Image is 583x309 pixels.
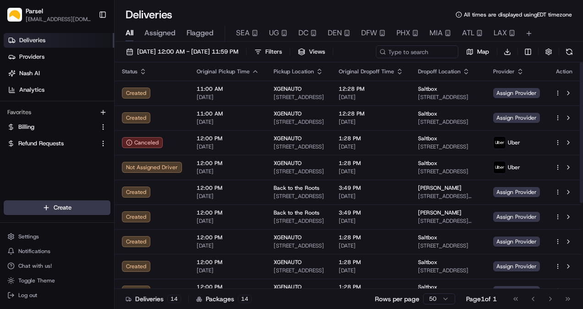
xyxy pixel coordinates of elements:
div: Past conversations [9,119,59,126]
span: Provider [493,68,515,75]
span: [STREET_ADDRESS] [274,94,324,101]
span: [DATE] [339,168,403,175]
span: 1:28 PM [339,160,403,167]
span: [DATE] [339,193,403,200]
div: 💻 [77,181,85,188]
span: Deliveries [19,36,45,44]
span: All [126,28,133,39]
a: Analytics [4,83,114,97]
span: [DATE] [197,193,259,200]
img: 1736555255976-a54dd68f-1ca7-489b-9aae-adbdc363a1c4 [18,142,26,149]
a: Providers [4,50,114,64]
span: Uber [508,139,520,146]
span: Filters [265,48,282,56]
button: Views [294,45,329,58]
button: Billing [4,120,110,134]
span: Saltbox [418,160,437,167]
a: Refund Requests [7,139,96,148]
span: [PERSON_NAME] [418,209,462,216]
span: [STREET_ADDRESS] [274,217,324,225]
img: uber-new-logo.jpeg [494,161,506,173]
span: [DATE] [339,242,403,249]
span: Refund Requests [18,139,64,148]
a: Deliveries [4,33,114,48]
span: DEN [328,28,342,39]
button: Notifications [4,245,110,258]
h1: Deliveries [126,7,172,22]
button: Refund Requests [4,136,110,151]
span: [STREET_ADDRESS] [274,267,324,274]
span: 1:28 PM [339,135,403,142]
span: Notifications [18,248,50,255]
span: Assigned [144,28,176,39]
div: We're available if you need us! [41,96,126,104]
span: [STREET_ADDRESS][PERSON_NAME] [418,217,478,225]
img: Wisdom Oko [9,133,24,151]
div: Deliveries [126,294,181,303]
span: Assign Provider [493,187,540,197]
p: Rows per page [375,294,419,303]
span: Nash AI [19,69,40,77]
img: Nash [9,9,27,27]
span: 3:49 PM [339,209,403,216]
button: Refresh [563,45,576,58]
span: [DATE] [104,142,123,149]
span: Create [54,204,71,212]
span: Assign Provider [493,113,540,123]
button: Log out [4,289,110,302]
span: Pylon [91,202,111,209]
span: Flagged [187,28,214,39]
span: [STREET_ADDRESS] [418,242,478,249]
span: XGENAUTO [274,234,302,241]
span: Analytics [19,86,44,94]
span: [DATE] [197,168,259,175]
span: [STREET_ADDRESS] [274,193,324,200]
input: Type to search [376,45,458,58]
span: PHX [396,28,410,39]
div: 14 [167,295,181,303]
span: XGENAUTO [274,110,302,117]
div: 14 [238,295,252,303]
span: [DATE] 12:00 AM - [DATE] 11:59 PM [137,48,238,56]
span: [DATE] [339,143,403,150]
button: Settings [4,230,110,243]
span: 12:00 PM [197,209,259,216]
span: 12:00 PM [197,283,259,291]
span: Map [477,48,489,56]
span: Uber [508,164,520,171]
span: [DATE] [197,143,259,150]
span: Status [122,68,137,75]
span: 11:00 AM [197,110,259,117]
span: 12:00 PM [197,160,259,167]
span: [STREET_ADDRESS] [418,118,478,126]
span: UG [269,28,279,39]
span: Pickup Location [274,68,314,75]
button: See all [142,117,167,128]
a: Billing [7,123,96,131]
span: MIA [429,28,443,39]
span: [DATE] [339,94,403,101]
span: XGENAUTO [274,259,302,266]
span: [DATE] [197,267,259,274]
span: [STREET_ADDRESS] [274,143,324,150]
button: ParselParsel[EMAIL_ADDRESS][DOMAIN_NAME] [4,4,95,26]
span: ATL [462,28,474,39]
span: [STREET_ADDRESS] [418,168,478,175]
div: Page 1 of 1 [466,294,497,303]
span: 1:28 PM [339,283,403,291]
span: Saltbox [418,234,437,241]
img: uber-new-logo.jpeg [494,137,506,149]
div: Action [555,68,574,75]
span: Chat with us! [18,262,52,270]
span: [PERSON_NAME] [418,184,462,192]
span: XGENAUTO [274,135,302,142]
span: [STREET_ADDRESS] [418,267,478,274]
span: [DATE] [197,118,259,126]
span: Assign Provider [493,286,540,296]
button: Filters [250,45,286,58]
button: Start new chat [156,90,167,101]
span: Parsel [26,6,43,16]
span: Saltbox [418,85,437,93]
input: Clear [24,59,151,68]
button: Canceled [122,137,163,148]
